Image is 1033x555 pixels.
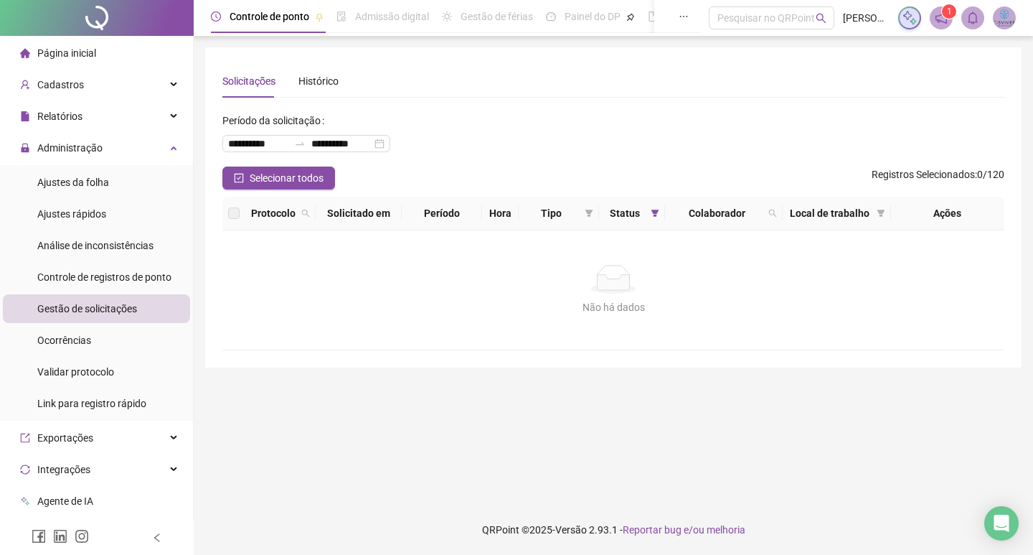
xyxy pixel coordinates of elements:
span: Integrações [37,464,90,475]
span: 1 [947,6,952,17]
span: pushpin [315,13,324,22]
th: Solicitado em [316,197,402,230]
span: Exportações [37,432,93,444]
span: clock-circle [211,11,221,22]
span: filter [648,202,662,224]
span: Status [605,205,646,221]
span: linkedin [53,529,67,544]
span: pushpin [626,13,635,22]
span: : 0 / 120 [872,167,1004,190]
footer: QRPoint © 2025 - 2.93.1 - [194,505,1033,555]
span: Colaborador [671,205,763,221]
span: search [301,209,310,218]
span: sun [442,11,452,22]
span: Reportar bug e/ou melhoria [623,524,745,536]
span: Painel do DP [565,11,621,22]
span: Admissão digital [355,11,429,22]
div: Ações [897,205,999,221]
span: Cadastros [37,79,84,90]
th: Período [402,197,482,230]
span: search [768,209,777,218]
span: filter [651,209,659,218]
span: Link para registro rápido [37,398,146,409]
span: swap-right [294,138,306,149]
span: Tipo [524,205,579,221]
span: to [294,138,306,149]
span: facebook [32,529,46,544]
span: search [298,202,313,224]
div: Histórico [298,73,339,89]
div: Solicitações [222,73,275,89]
span: instagram [75,529,89,544]
span: check-square [234,173,244,183]
span: user-add [20,80,30,90]
span: Ajustes da folha [37,177,109,188]
label: Período da solicitação [222,109,330,132]
span: Controle de ponto [230,11,309,22]
span: Protocolo [251,205,296,221]
span: Administração [37,142,103,154]
span: Validar protocolo [37,366,114,378]
span: Versão [555,524,587,536]
span: notification [935,11,948,24]
span: search [816,13,826,24]
sup: 1 [942,4,956,19]
span: filter [874,202,888,224]
span: Ajustes rápidos [37,208,106,220]
span: filter [585,209,593,218]
span: filter [582,202,596,224]
button: Selecionar todos [222,167,335,190]
span: filter [877,209,885,218]
span: Gestão de férias [461,11,533,22]
span: ellipsis [679,11,689,22]
span: search [765,202,780,224]
span: Análise de inconsistências [37,240,154,251]
span: book [648,11,658,22]
span: sync [20,465,30,475]
span: Agente de IA [37,495,93,507]
span: Gestão de solicitações [37,303,137,314]
div: Não há dados [240,299,987,315]
span: bell [966,11,979,24]
span: left [152,533,162,543]
span: file [20,111,30,121]
span: home [20,48,30,58]
span: file-done [336,11,346,22]
img: sparkle-icon.fc2bf0ac1784a2077858766a79e2daf3.svg [902,10,918,26]
th: Hora [482,197,519,230]
span: Registros Selecionados [872,169,975,180]
span: export [20,433,30,443]
span: Ocorrências [37,335,91,346]
span: lock [20,143,30,153]
span: Controle de registros de ponto [37,271,171,283]
span: [PERSON_NAME] [843,10,890,26]
div: Open Intercom Messenger [984,506,1019,541]
span: Página inicial [37,47,96,59]
img: 46554 [994,7,1015,29]
span: dashboard [546,11,556,22]
span: Local de trabalho [788,205,871,221]
span: Relatórios [37,111,82,122]
span: Selecionar todos [250,170,324,186]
